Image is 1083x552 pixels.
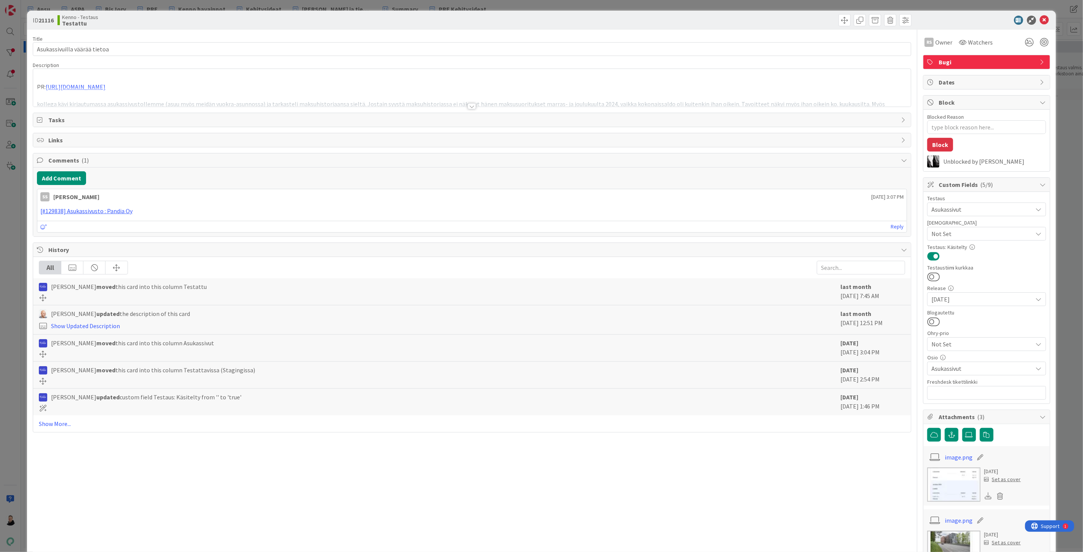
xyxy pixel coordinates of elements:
[39,339,47,348] img: RS
[48,245,897,254] span: History
[39,261,61,274] div: All
[927,286,1046,291] div: Release
[968,38,993,47] span: Watchers
[927,330,1046,336] div: Ohry-prio
[927,113,964,120] label: Blocked Reason
[40,3,42,9] div: 1
[62,14,98,20] span: Kenno - Testaus
[840,310,871,317] b: last month
[939,98,1036,107] span: Block
[840,339,858,347] b: [DATE]
[840,283,871,290] b: last month
[891,222,904,231] a: Reply
[48,115,897,124] span: Tasks
[51,322,120,330] a: Show Updated Description
[51,392,241,402] span: [PERSON_NAME] custom field Testaus: Käsitelty from '' to 'true'
[48,156,897,165] span: Comments
[931,339,1029,349] span: Not Set
[927,220,1046,225] div: [DEMOGRAPHIC_DATA]
[840,365,905,384] div: [DATE] 2:54 PM
[871,193,904,201] span: [DATE] 3:07 PM
[939,412,1036,421] span: Attachments
[935,38,952,47] span: Owner
[840,393,858,401] b: [DATE]
[939,180,1036,189] span: Custom Fields
[53,192,99,201] div: [PERSON_NAME]
[96,366,115,374] b: moved
[984,475,1021,483] div: Set as cover
[840,282,905,301] div: [DATE] 7:45 AM
[984,467,1021,475] div: [DATE]
[840,392,905,412] div: [DATE] 1:46 PM
[62,20,98,26] b: Testattu
[51,309,190,318] span: [PERSON_NAME] the description of this card
[927,244,1046,250] div: Testaus: Käsitelty
[927,265,1046,270] div: Testaustiimi kurkkaa
[931,364,1033,373] span: Asukassivut
[984,531,1021,539] div: [DATE]
[927,379,1046,384] div: Freshdesk tikettilinkki
[39,283,47,291] img: RS
[33,16,54,25] span: ID
[943,158,1046,165] div: Unblocked by [PERSON_NAME]
[39,419,905,428] a: Show More...
[46,83,105,91] a: [URL][DOMAIN_NAME]
[39,366,47,375] img: RS
[945,516,973,525] a: image.png
[51,365,255,375] span: [PERSON_NAME] this card into this column Testattavissa (Stagingissa)
[33,62,59,69] span: Description
[840,309,905,330] div: [DATE] 12:51 PM
[96,310,120,317] b: updated
[931,229,1033,238] span: Not Set
[945,453,973,462] a: image.png
[931,295,1033,304] span: [DATE]
[939,78,1036,87] span: Dates
[39,393,47,402] img: RS
[939,57,1036,67] span: Bugi
[927,155,939,168] img: KV
[51,282,207,291] span: [PERSON_NAME] this card into this column Testattu
[81,156,89,164] span: ( 1 )
[984,539,1021,547] div: Set as cover
[40,207,133,215] a: [#129838] Asukassivusto : Pandia Oy
[927,355,1046,360] div: Osio
[48,136,897,145] span: Links
[51,338,214,348] span: [PERSON_NAME] this card into this column Asukassivut
[96,283,115,290] b: moved
[927,196,1046,201] div: Testaus
[927,138,953,152] button: Block
[16,1,35,10] span: Support
[981,181,993,188] span: ( 5/9 )
[37,171,86,185] button: Add Comment
[931,205,1033,214] span: Asukassivut
[978,413,985,421] span: ( 3 )
[840,338,905,357] div: [DATE] 3:04 PM
[33,35,43,42] label: Title
[40,192,50,201] div: SS
[33,42,911,56] input: type card name here...
[37,83,907,91] p: PR:
[984,491,993,501] div: Download
[39,310,47,318] img: NG
[96,393,120,401] b: updated
[927,310,1046,315] div: Blogautettu
[840,366,858,374] b: [DATE]
[96,339,115,347] b: moved
[925,38,934,47] div: RS
[38,16,54,24] b: 21116
[817,261,905,274] input: Search...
